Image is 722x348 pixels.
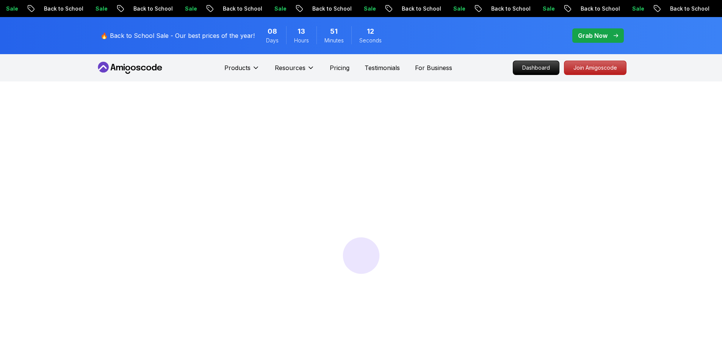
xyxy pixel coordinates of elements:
[359,37,382,44] span: Seconds
[367,26,374,37] span: 12 Seconds
[426,5,450,12] p: Sale
[643,5,694,12] p: Back to School
[578,31,608,40] p: Grab Now
[68,5,92,12] p: Sale
[330,26,338,37] span: 51 Minutes
[365,63,400,72] a: Testimonials
[106,5,158,12] p: Back to School
[515,5,540,12] p: Sale
[513,61,559,75] a: Dashboard
[224,63,251,72] p: Products
[694,5,719,12] p: Sale
[196,5,247,12] p: Back to School
[158,5,182,12] p: Sale
[100,31,255,40] p: 🔥 Back to School Sale - Our best prices of the year!
[298,26,305,37] span: 13 Hours
[337,5,361,12] p: Sale
[266,37,279,44] span: Days
[415,63,452,72] a: For Business
[268,26,277,37] span: 8 Days
[275,63,315,78] button: Resources
[285,5,337,12] p: Back to School
[464,5,515,12] p: Back to School
[324,37,344,44] span: Minutes
[247,5,271,12] p: Sale
[294,37,309,44] span: Hours
[330,63,349,72] a: Pricing
[224,63,260,78] button: Products
[605,5,629,12] p: Sale
[374,5,426,12] p: Back to School
[564,61,626,75] a: Join Amigoscode
[553,5,605,12] p: Back to School
[17,5,68,12] p: Back to School
[275,63,305,72] p: Resources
